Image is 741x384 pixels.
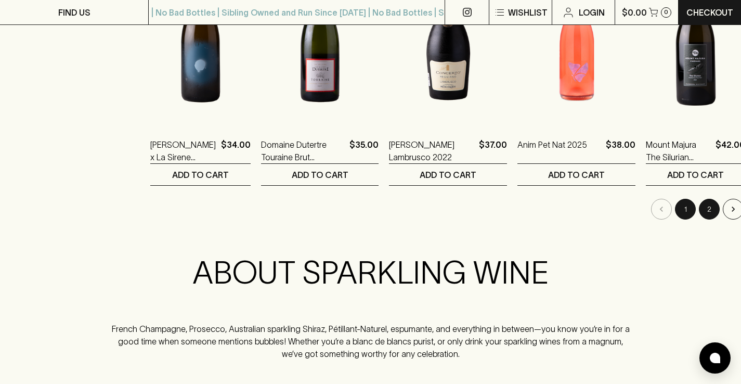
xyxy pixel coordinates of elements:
button: ADD TO CART [517,164,635,185]
a: Anim Pet Nat 2025 [517,138,587,163]
a: Domaine Dutertre Touraine Brut [GEOGRAPHIC_DATA] [261,138,345,163]
p: Checkout [686,6,733,19]
h2: ABOUT SPARKLING WINE [111,254,630,291]
p: 0 [664,9,668,15]
a: [PERSON_NAME] Lambrusco 2022 [389,138,475,163]
button: ADD TO CART [261,164,379,185]
p: $35.00 [349,138,379,163]
p: ADD TO CART [172,169,229,181]
p: $37.00 [479,138,507,163]
p: Wishlist [508,6,548,19]
img: bubble-icon [710,353,720,363]
p: ADD TO CART [667,169,724,181]
p: FIND US [58,6,90,19]
p: Login [579,6,605,19]
button: Go to page 2 [699,199,720,220]
button: ADD TO CART [150,164,251,185]
a: [PERSON_NAME] x La Sirene Sparkling Vermentino 2024 [150,138,217,163]
p: ADD TO CART [292,169,348,181]
button: ADD TO CART [389,164,507,185]
p: ADD TO CART [420,169,476,181]
p: ADD TO CART [548,169,605,181]
p: French Champagne, Prosecco, Australian sparkling Shiraz, Pétillant-Naturel, espumante, and everyt... [111,323,630,360]
a: Mount Majura The Silurian Sparkling 2022 [646,138,711,163]
p: $0.00 [622,6,647,19]
button: page 1 [675,199,696,220]
p: $34.00 [221,138,251,163]
p: $38.00 [606,138,635,163]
